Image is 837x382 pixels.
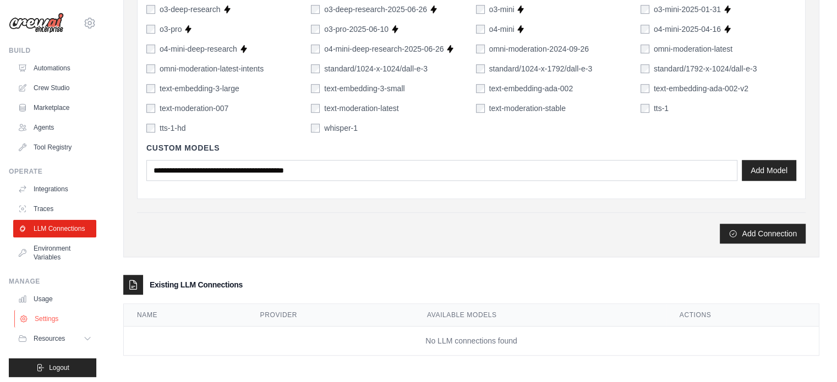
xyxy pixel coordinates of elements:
[13,59,96,77] a: Automations
[160,43,237,54] label: o4-mini-deep-research
[489,103,566,114] label: text-moderation-stable
[641,84,649,93] input: text-embedding-ada-002-v2
[13,79,96,97] a: Crew Studio
[146,124,155,132] input: tts-1-hd
[13,99,96,117] a: Marketplace
[414,304,666,326] th: Available Models
[146,142,796,153] h4: Custom Models
[13,220,96,237] a: LLM Connections
[489,4,515,15] label: o3-mini
[311,84,320,93] input: text-embedding-3-small
[311,45,320,53] input: o4-mini-deep-research-2025-06-26
[324,43,444,54] label: o4-mini-deep-research-2025-06-26
[489,63,593,74] label: standard/1024-x-1792/dall-e-3
[311,64,320,73] input: standard/1024-x-1024/dall-e-3
[150,279,243,290] h3: Existing LLM Connections
[311,25,320,34] input: o3-pro-2025-06-10
[476,84,485,93] input: text-embedding-ada-002
[13,119,96,136] a: Agents
[476,25,485,34] input: o4-mini
[666,304,819,326] th: Actions
[146,104,155,113] input: text-moderation-007
[160,83,239,94] label: text-embedding-3-large
[124,326,819,356] td: No LLM connections found
[324,63,428,74] label: standard/1024-x-1024/dall-e-3
[476,5,485,14] input: o3-mini
[720,224,806,243] button: Add Connection
[654,24,721,35] label: o4-mini-2025-04-16
[160,103,228,114] label: text-moderation-007
[311,124,320,132] input: whisper-1
[742,160,796,181] button: Add Model
[124,304,247,326] th: Name
[160,24,182,35] label: o3-pro
[146,5,155,14] input: o3-deep-research
[13,290,96,308] a: Usage
[34,334,65,343] span: Resources
[160,63,264,74] label: omni-moderation-latest-intents
[476,104,485,113] input: text-moderation-stable
[654,4,721,15] label: o3-mini-2025-01-31
[49,363,69,372] span: Logout
[641,25,649,34] input: o4-mini-2025-04-16
[641,64,649,73] input: standard/1792-x-1024/dall-e-3
[9,13,64,34] img: Logo
[324,123,358,134] label: whisper-1
[324,24,389,35] label: o3-pro-2025-06-10
[489,43,589,54] label: omni-moderation-2024-09-26
[654,103,669,114] label: tts-1
[311,104,320,113] input: text-moderation-latest
[324,103,398,114] label: text-moderation-latest
[9,167,96,176] div: Operate
[146,64,155,73] input: omni-moderation-latest-intents
[13,180,96,198] a: Integrations
[160,4,221,15] label: o3-deep-research
[146,45,155,53] input: o4-mini-deep-research
[13,139,96,156] a: Tool Registry
[247,304,414,326] th: Provider
[146,25,155,34] input: o3-pro
[324,83,404,94] label: text-embedding-3-small
[489,24,515,35] label: o4-mini
[641,45,649,53] input: omni-moderation-latest
[654,83,748,94] label: text-embedding-ada-002-v2
[14,310,97,328] a: Settings
[13,330,96,347] button: Resources
[13,240,96,266] a: Environment Variables
[9,46,96,55] div: Build
[641,104,649,113] input: tts-1
[489,83,573,94] label: text-embedding-ada-002
[160,123,185,134] label: tts-1-hd
[476,45,485,53] input: omni-moderation-2024-09-26
[9,277,96,286] div: Manage
[311,5,320,14] input: o3-deep-research-2025-06-26
[9,358,96,377] button: Logout
[146,84,155,93] input: text-embedding-3-large
[476,64,485,73] input: standard/1024-x-1792/dall-e-3
[641,5,649,14] input: o3-mini-2025-01-31
[13,200,96,218] a: Traces
[654,43,732,54] label: omni-moderation-latest
[324,4,427,15] label: o3-deep-research-2025-06-26
[654,63,757,74] label: standard/1792-x-1024/dall-e-3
